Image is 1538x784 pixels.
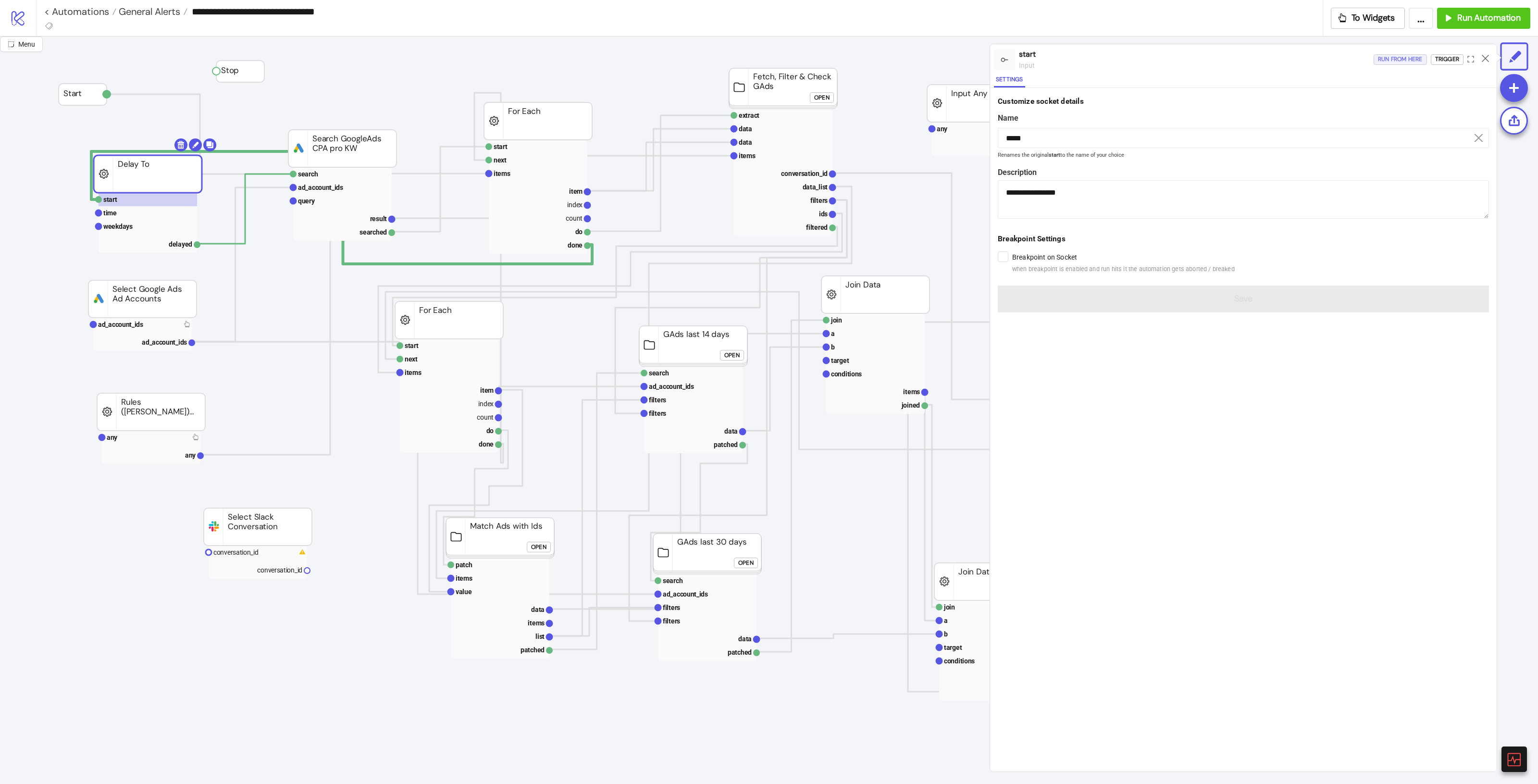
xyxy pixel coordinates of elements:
[1019,48,1374,60] div: start
[1467,56,1474,62] span: expand
[739,112,759,119] text: extract
[994,75,1025,87] button: Settings
[298,170,318,178] text: search
[739,138,752,146] text: data
[649,369,669,377] text: search
[456,588,472,596] text: value
[1431,54,1464,65] button: Trigger
[998,96,1489,107] div: Customize socket details
[649,396,666,404] text: filters
[257,566,302,574] text: conversation_id
[998,112,1489,124] label: Name
[569,187,583,195] text: item
[405,369,422,376] text: items
[456,561,472,569] text: patch
[477,413,494,421] text: count
[944,617,948,624] text: a
[903,388,920,396] text: items
[649,410,666,417] text: filters
[98,321,143,328] text: ad_account_ids
[1352,12,1395,24] span: To Widgets
[478,400,494,408] text: index
[1012,252,1235,274] label: Breakpoint on Socket
[1437,8,1530,29] button: Run Automation
[528,619,545,627] text: items
[531,542,546,553] div: Open
[1457,12,1521,24] span: Run Automation
[142,338,187,346] text: ad_account_ids
[814,92,830,103] div: Open
[831,330,835,337] text: a
[185,451,196,459] text: any
[44,7,116,16] a: < Automations
[1012,264,1235,274] span: when breakpoint is enabled and run hits it the automation gets aborted / breaked
[831,316,842,324] text: join
[810,197,828,204] text: filters
[738,558,754,569] div: Open
[116,7,187,16] a: General Alerts
[781,170,828,177] text: conversation_id
[298,184,343,191] text: ad_account_ids
[8,41,14,48] span: radius-bottomright
[739,152,756,160] text: items
[831,370,862,378] text: conditions
[738,635,752,643] text: data
[663,604,680,611] text: filters
[405,342,419,349] text: start
[998,166,1489,178] label: Description
[944,657,975,665] text: conditions
[103,196,117,203] text: start
[663,590,708,598] text: ad_account_ids
[103,223,133,230] text: weekdays
[566,214,583,222] text: count
[494,170,510,177] text: items
[405,355,418,363] text: next
[944,644,962,651] text: target
[298,197,315,205] text: query
[943,603,955,611] text: join
[535,633,545,640] text: list
[720,350,744,361] button: Open
[107,434,118,441] text: any
[649,383,694,390] text: ad_account_ids
[998,233,1489,245] div: Breakpoint Settings
[494,156,507,164] text: next
[944,630,948,638] text: b
[831,343,835,351] text: b
[1374,54,1427,65] button: Run from here
[1378,54,1423,65] div: Run from here
[18,40,35,48] span: Menu
[116,5,180,18] span: General Alerts
[819,210,828,218] text: ids
[480,386,494,394] text: item
[213,548,259,556] text: conversation_id
[663,617,680,625] text: filters
[937,125,948,133] text: any
[567,201,583,209] text: index
[739,125,752,133] text: data
[724,350,740,361] div: Open
[724,427,738,435] text: data
[663,577,683,585] text: search
[456,574,472,582] text: items
[370,215,387,223] text: result
[810,92,834,103] button: Open
[1049,152,1060,158] b: start
[494,143,508,150] text: start
[998,152,1489,158] small: Renames the original to the name of your choice
[734,558,758,568] button: Open
[103,209,117,217] text: time
[531,606,545,613] text: data
[527,542,551,552] button: Open
[1331,8,1405,29] button: To Widgets
[831,357,849,364] text: target
[803,183,828,191] text: data_list
[1019,60,1374,71] div: input
[1435,54,1459,65] div: Trigger
[1409,8,1433,29] button: ...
